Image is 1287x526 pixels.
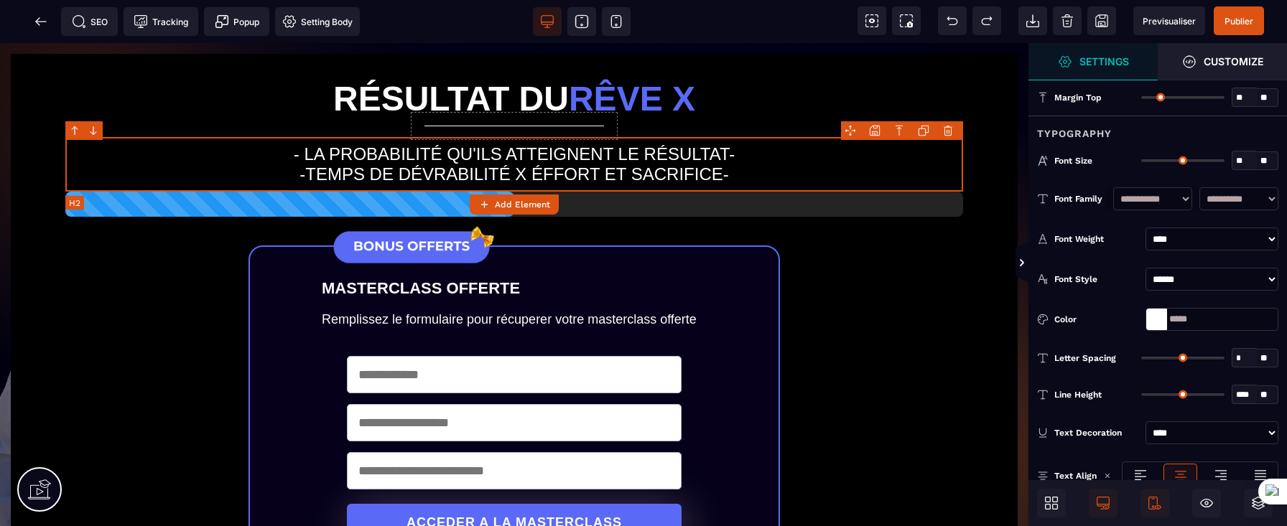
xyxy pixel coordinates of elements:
strong: Customize [1204,56,1263,67]
div: Font Style [1054,272,1140,286]
span: Previsualiser [1143,16,1196,27]
span: Line Height [1054,389,1102,400]
button: ACCEDER A LA MASTERCLASS [347,461,682,497]
div: Typography [1028,116,1287,142]
text: MASTERCLASS OFFERTE [322,233,707,258]
img: 63b5f0a7b40b8c575713f71412baadad_BONUS_OFFERTS.png [322,179,501,230]
text: 1 [65,156,71,167]
span: Letter Spacing [1054,352,1116,364]
span: Hide/Show Block [1192,489,1221,517]
div: Text Decoration [1054,426,1140,440]
span: Open Layers [1244,489,1273,517]
span: Font Size [1054,155,1092,166]
button: Add Element [470,194,559,215]
div: Font Family [1054,192,1106,206]
span: View components [858,6,886,35]
div: Color [1054,312,1140,327]
div: Font Weight [1054,232,1140,246]
h1: Résultat du [65,29,963,83]
img: loading [1104,472,1111,479]
h2: - LA PROBABILITÉ QU'ILS ATTEIGNENT LE RÉSULTAT- -TEMPS DE DÉVRABILITÉ X ÉFFORT ET SACRIFICE- [65,94,963,149]
p: Text Align [1037,469,1097,483]
span: Mobile Only [1140,489,1169,517]
span: Preview [1133,6,1205,35]
span: Open Style Manager [1158,43,1287,80]
span: Setting Body [282,14,353,29]
strong: Add Element [495,199,550,210]
span: Desktop Only [1089,489,1118,517]
span: Settings [1028,43,1158,80]
text: Remplissez le formulaire pour récuperer votre masterclass offerte [322,266,707,288]
span: Screenshot [892,6,921,35]
span: Margin Top [1054,92,1102,103]
span: rêve X [569,37,695,75]
span: Open Blocks [1037,489,1066,517]
strong: Settings [1079,56,1129,67]
span: SEO [72,14,108,29]
span: Tracking [134,14,188,29]
span: Popup [215,14,259,29]
span: Publier [1225,16,1253,27]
